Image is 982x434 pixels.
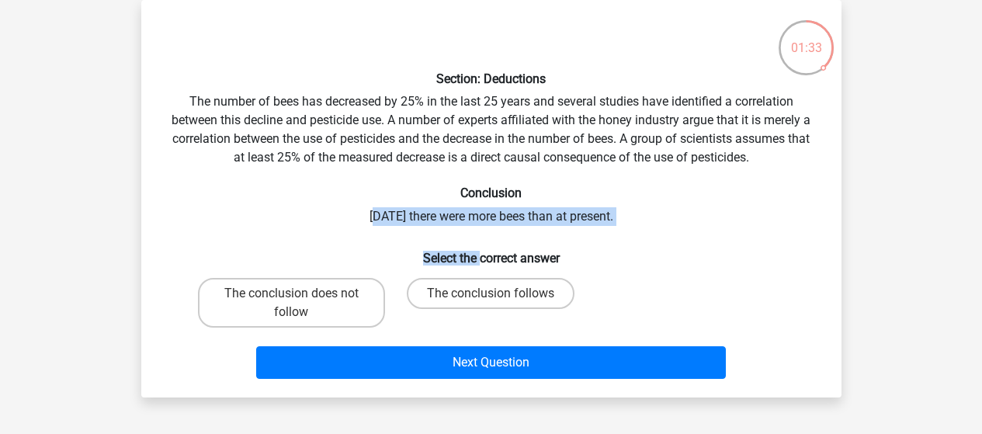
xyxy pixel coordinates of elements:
button: Next Question [256,346,726,379]
div: 01:33 [777,19,835,57]
h6: Select the correct answer [166,238,817,266]
label: The conclusion follows [407,278,574,309]
label: The conclusion does not follow [198,278,385,328]
h6: Conclusion [166,186,817,200]
h6: Section: Deductions [166,71,817,86]
div: The number of bees has decreased by 25% in the last 25 years and several studies have identified ... [147,12,835,385]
